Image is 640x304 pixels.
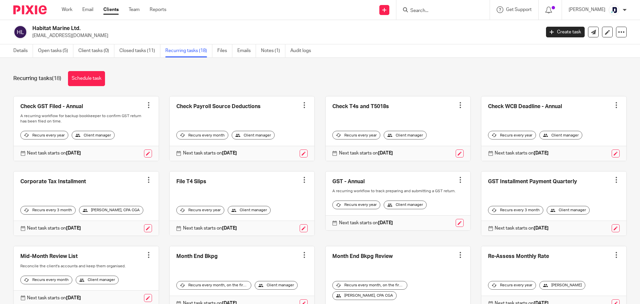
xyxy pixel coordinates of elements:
a: Clients [103,6,119,13]
strong: [DATE] [66,296,81,300]
strong: [DATE] [222,151,237,156]
div: Client manager [72,131,115,139]
strong: [DATE] [378,151,393,156]
div: Recurs every 3 month [20,206,76,215]
div: Recurs every year [332,131,380,139]
img: deximal_460x460_FB_Twitter.png [609,5,619,15]
a: Schedule task [68,71,105,86]
a: Audit logs [290,44,316,57]
div: Client manager [232,131,275,139]
span: Get Support [506,7,532,12]
img: svg%3E [13,25,27,39]
strong: [DATE] [66,151,81,156]
a: Team [129,6,140,13]
a: Files [217,44,232,57]
p: [EMAIL_ADDRESS][DOMAIN_NAME] [32,32,536,39]
p: Next task starts on [339,150,393,157]
div: Recurs every month [20,276,72,284]
input: Search [410,8,470,14]
strong: [DATE] [66,226,81,231]
div: Client manager [384,131,427,139]
div: [PERSON_NAME], CPA CGA [79,206,143,215]
a: Client tasks (0) [78,44,114,57]
strong: [DATE] [378,221,393,225]
h2: Habitat Marine Ltd. [32,25,435,32]
a: Email [82,6,93,13]
p: Next task starts on [27,295,81,301]
div: Recurs every year [488,281,536,290]
a: Reports [150,6,166,13]
p: [PERSON_NAME] [569,6,605,13]
h1: Recurring tasks [13,75,61,82]
a: Work [62,6,72,13]
p: Next task starts on [339,220,393,226]
div: Client manager [539,131,582,139]
a: Recurring tasks (18) [165,44,212,57]
p: Next task starts on [183,225,237,232]
div: Recurs every month, on the first workday [176,281,251,290]
div: Client manager [76,276,119,284]
div: Client manager [255,281,298,290]
p: Next task starts on [495,225,549,232]
div: Client manager [384,201,427,209]
a: Create task [546,27,585,37]
a: Details [13,44,33,57]
a: Emails [237,44,256,57]
strong: [DATE] [534,151,549,156]
div: Client manager [228,206,271,215]
strong: [DATE] [534,226,549,231]
a: Open tasks (5) [38,44,73,57]
a: Closed tasks (11) [119,44,160,57]
p: Next task starts on [495,150,549,157]
div: [PERSON_NAME] [539,281,585,290]
p: Next task starts on [27,150,81,157]
img: Pixie [13,5,47,14]
div: Recurs every 3 month [488,206,543,215]
div: Recurs every year [20,131,68,139]
p: Next task starts on [27,225,81,232]
div: Client manager [547,206,590,215]
strong: [DATE] [222,226,237,231]
div: Recurs every year [332,201,380,209]
span: (18) [52,76,61,81]
div: Recurs every year [488,131,536,139]
div: Recurs every year [176,206,224,215]
div: Recurs every month [176,131,228,139]
p: Next task starts on [183,150,237,157]
a: Notes (1) [261,44,285,57]
div: Recurs every month, on the first workday [332,281,407,290]
div: [PERSON_NAME], CPA CGA [332,291,397,300]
